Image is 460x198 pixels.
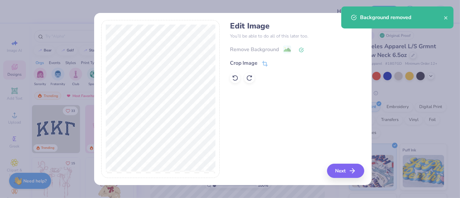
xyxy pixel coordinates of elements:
h4: Edit Image [230,21,364,31]
button: Next [327,164,364,178]
p: You’ll be able to do all of this later too. [230,33,364,39]
div: Background removed [360,14,444,21]
div: Crop Image [230,59,257,67]
button: close [444,14,448,21]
